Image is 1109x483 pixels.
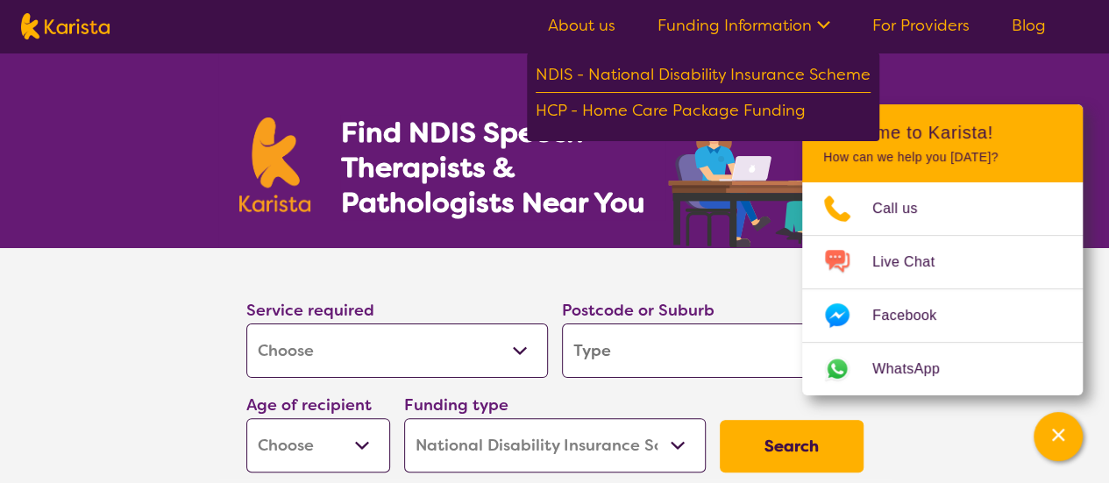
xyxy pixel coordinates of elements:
label: Service required [246,300,374,321]
label: Funding type [404,394,508,416]
button: Search [720,420,864,472]
div: NDIS - National Disability Insurance Scheme [536,61,871,93]
span: Facebook [872,302,957,329]
div: HCP - Home Care Package Funding [536,97,871,128]
a: Blog [1012,15,1046,36]
a: For Providers [872,15,970,36]
span: Live Chat [872,249,956,275]
span: Call us [872,195,939,222]
img: speech-therapy [654,95,871,248]
img: Karista logo [239,117,311,212]
img: Karista logo [21,13,110,39]
a: About us [548,15,615,36]
h2: Welcome to Karista! [823,122,1062,143]
label: Age of recipient [246,394,372,416]
h1: Find NDIS Speech Therapists & Pathologists Near You [340,115,665,220]
a: Funding Information [658,15,830,36]
span: WhatsApp [872,356,961,382]
button: Channel Menu [1034,412,1083,461]
label: Postcode or Suburb [562,300,714,321]
input: Type [562,323,864,378]
p: How can we help you [DATE]? [823,150,1062,165]
div: Channel Menu [802,104,1083,395]
ul: Choose channel [802,182,1083,395]
a: Web link opens in a new tab. [802,343,1083,395]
